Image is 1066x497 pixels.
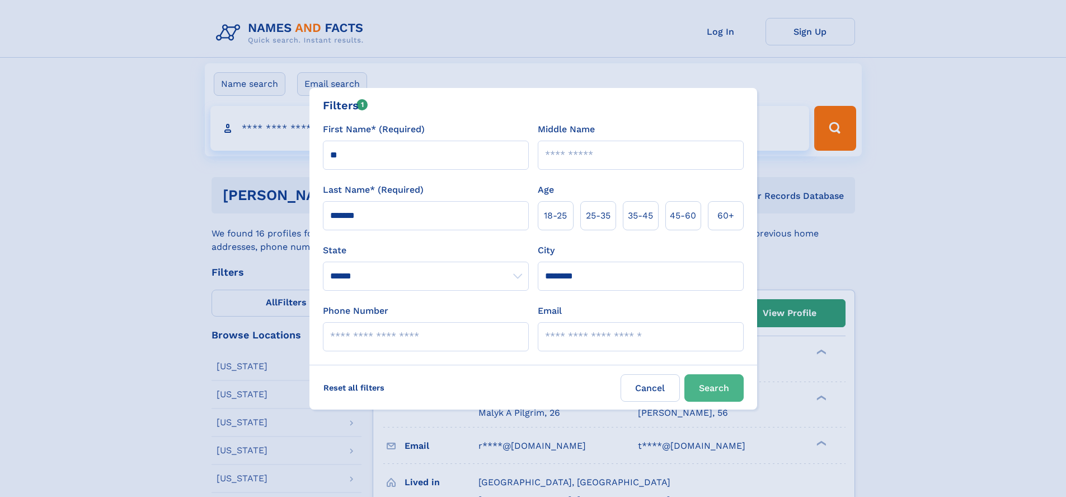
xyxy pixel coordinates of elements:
[538,304,562,318] label: Email
[538,183,554,197] label: Age
[684,374,744,402] button: Search
[538,123,595,136] label: Middle Name
[323,183,424,197] label: Last Name* (Required)
[538,244,555,257] label: City
[316,374,392,401] label: Reset all filters
[544,209,567,222] span: 18‑25
[717,209,734,222] span: 60+
[323,97,368,114] div: Filters
[586,209,611,222] span: 25‑35
[323,123,425,136] label: First Name* (Required)
[628,209,653,222] span: 35‑45
[670,209,696,222] span: 45‑60
[621,374,680,402] label: Cancel
[323,304,388,318] label: Phone Number
[323,244,529,257] label: State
